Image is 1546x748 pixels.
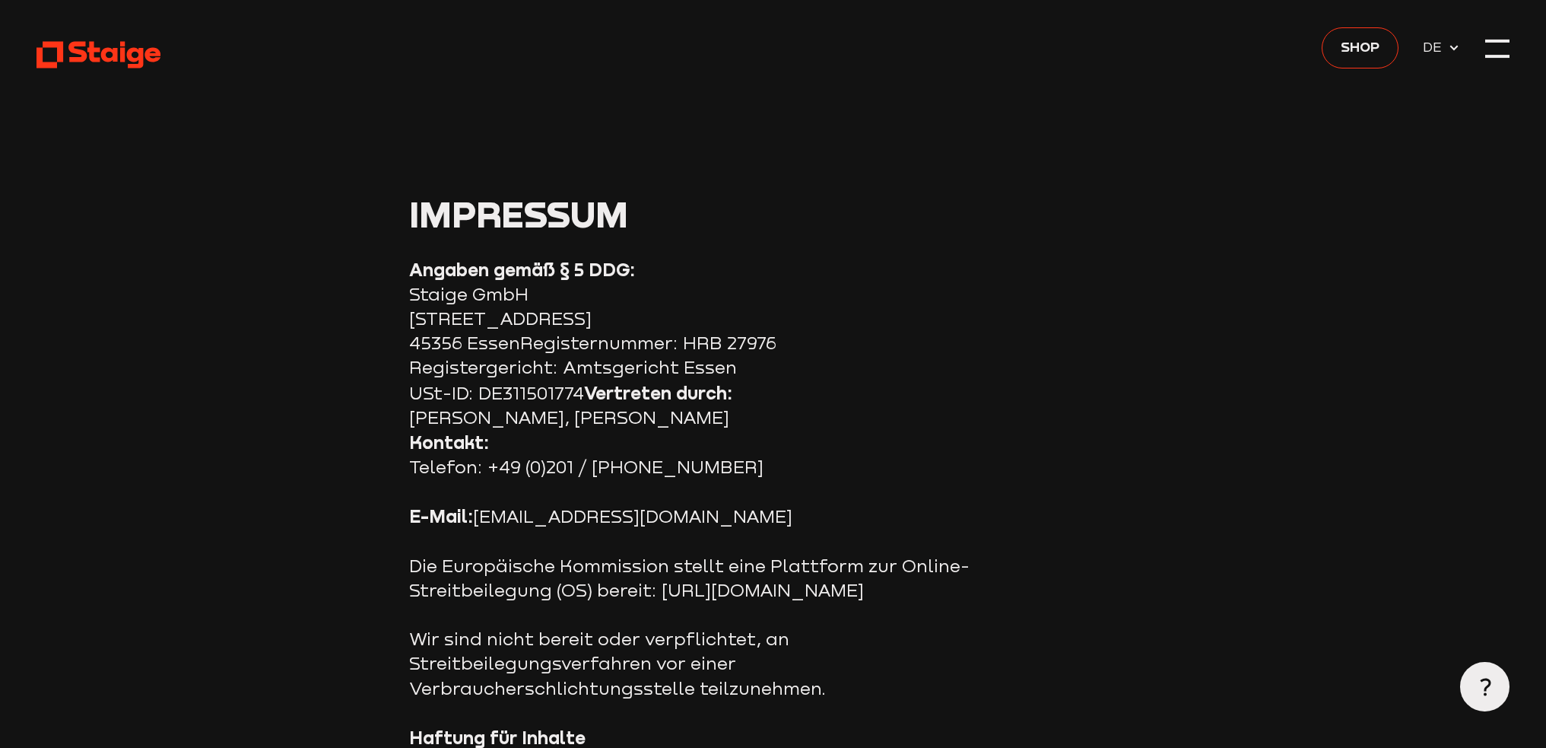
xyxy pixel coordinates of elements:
p: [EMAIL_ADDRESS][DOMAIN_NAME] [409,504,1017,529]
p: Die Europäische Kommission stellt eine Plattform zur Online-Streitbeilegung (OS) bereit: [URL][DO... [409,554,1017,603]
a: Shop [1322,27,1398,68]
span: DE [1423,36,1448,57]
span: Impressum [409,193,628,235]
strong: Vertreten durch: [584,382,732,403]
strong: Haftung für Inhalte [409,727,586,748]
span: Shop [1341,36,1379,57]
p: Telefon: +49 (0)201 / [PHONE_NUMBER] [409,430,1017,479]
strong: Kontakt: [409,431,489,453]
strong: E-Mail: [409,505,473,527]
strong: Angaben gemäß § 5 DDG: [409,259,635,280]
p: Wir sind nicht bereit oder verpflichtet, an Streitbeilegungsverfahren vor einer Verbraucherschlic... [409,627,1017,701]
